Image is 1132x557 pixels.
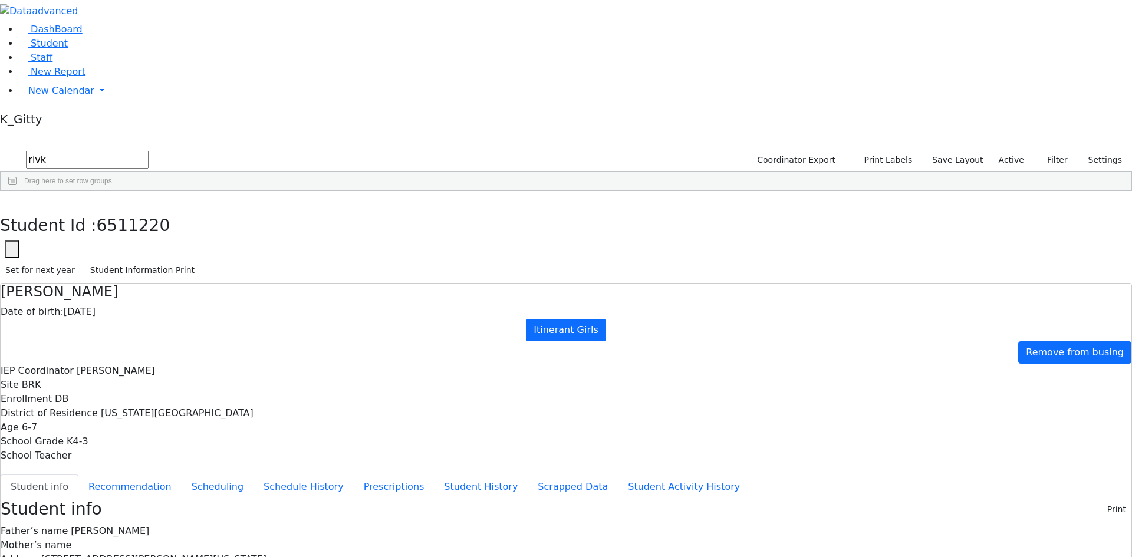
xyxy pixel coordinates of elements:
[97,216,170,235] span: 6511220
[927,151,988,169] button: Save Layout
[31,66,85,77] span: New Report
[850,151,917,169] button: Print Labels
[77,365,155,376] span: [PERSON_NAME]
[1,406,98,420] label: District of Residence
[1,420,19,434] label: Age
[1,538,71,552] label: Mother’s name
[1,392,52,406] label: Enrollment
[101,407,254,418] span: [US_STATE][GEOGRAPHIC_DATA]
[1,305,64,319] label: Date of birth:
[55,393,68,404] span: DB
[993,151,1029,169] label: Active
[434,474,528,499] button: Student History
[31,24,83,35] span: DashBoard
[1,499,102,519] h3: Student info
[26,151,149,169] input: Search
[1,305,1131,319] div: [DATE]
[182,474,254,499] button: Scheduling
[28,85,94,96] span: New Calendar
[71,525,149,536] span: [PERSON_NAME]
[19,79,1132,103] a: New Calendar
[528,474,618,499] button: Scrapped Data
[19,24,83,35] a: DashBoard
[67,436,88,447] span: K4-3
[1018,341,1131,364] a: Remove from busing
[1,364,74,378] label: IEP Coordinator
[19,66,85,77] a: New Report
[24,177,112,185] span: Drag here to set row groups
[31,52,52,63] span: Staff
[19,52,52,63] a: Staff
[85,261,200,279] button: Student Information Print
[1073,151,1127,169] button: Settings
[22,379,41,390] span: BRK
[618,474,750,499] button: Student Activity History
[1,434,64,449] label: School Grade
[1,284,1131,301] h4: [PERSON_NAME]
[1,524,68,538] label: Father’s name
[1,449,71,463] label: School Teacher
[254,474,354,499] button: Schedule History
[22,421,37,433] span: 6-7
[1026,347,1124,358] span: Remove from busing
[1,474,78,499] button: Student info
[749,151,841,169] button: Coordinator Export
[31,38,68,49] span: Student
[1102,500,1131,519] button: Print
[1032,151,1073,169] button: Filter
[354,474,435,499] button: Prescriptions
[1,378,19,392] label: Site
[526,319,606,341] a: Itinerant Girls
[19,38,68,49] a: Student
[78,474,182,499] button: Recommendation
